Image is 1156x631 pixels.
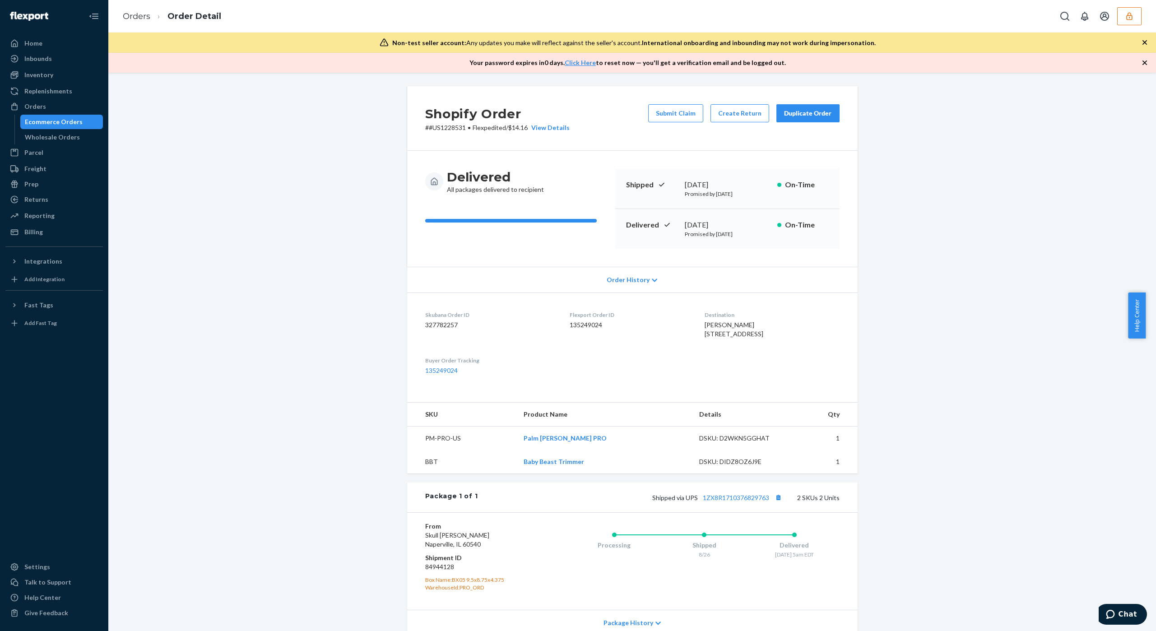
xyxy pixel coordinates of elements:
button: Help Center [1128,292,1146,339]
div: Orders [24,102,46,111]
div: All packages delivered to recipient [447,169,544,194]
div: Wholesale Orders [25,133,80,142]
button: Copy tracking number [773,492,785,503]
span: Package History [604,618,653,627]
p: Shipped [626,180,678,190]
div: [DATE] [685,180,770,190]
div: 2 SKUs 2 Units [478,492,839,503]
span: [PERSON_NAME] [STREET_ADDRESS] [705,321,763,338]
p: Your password expires in 0 days . to reset now — you'll get a verification email and be logged out. [469,58,786,67]
td: 1 [791,450,857,473]
div: Shipped [659,541,749,550]
div: Inventory [24,70,53,79]
button: Close Navigation [85,7,103,25]
div: Parcel [24,148,43,157]
div: 8/26 [659,551,749,558]
button: View Details [528,123,570,132]
img: Flexport logo [10,12,48,21]
p: # #US1228531 / $14.16 [425,123,570,132]
h3: Delivered [447,169,544,185]
dd: 135249024 [570,320,690,329]
a: Ecommerce Orders [20,115,103,129]
p: Promised by [DATE] [685,190,770,198]
dt: From [425,522,533,531]
span: International onboarding and inbounding may not work during impersonation. [642,39,876,46]
div: DSKU: DIDZ8OZ6J9E [699,457,784,466]
button: Duplicate Order [776,104,840,122]
p: On-Time [785,180,829,190]
dd: 327782257 [425,320,555,329]
div: Delivered [749,541,840,550]
h2: Shopify Order [425,104,570,123]
a: Click Here [565,59,596,66]
div: Integrations [24,257,62,266]
a: Inventory [5,68,103,82]
div: Processing [569,541,659,550]
button: Submit Claim [648,104,703,122]
dt: Shipment ID [425,553,533,562]
dt: Flexport Order ID [570,311,690,319]
div: Home [24,39,42,48]
div: [DATE] [685,220,770,230]
a: Home [5,36,103,51]
div: Reporting [24,211,55,220]
div: DSKU: D2WKN5GGHAT [699,434,784,443]
button: Talk to Support [5,575,103,589]
td: PM-PRO-US [407,427,517,450]
div: Any updates you make will reflect against the seller's account. [392,38,876,47]
th: Product Name [516,403,692,427]
div: [DATE] 5am EDT [749,551,840,558]
div: Package 1 of 1 [425,492,478,503]
dt: Skubana Order ID [425,311,555,319]
div: Billing [24,227,43,237]
span: Shipped via UPS [652,494,785,501]
div: Replenishments [24,87,72,96]
div: Box Name: BX05 9.5x8.75x4.375 [425,576,533,584]
span: Order History [607,275,650,284]
div: Add Integration [24,275,65,283]
dt: Buyer Order Tracking [425,357,555,364]
span: Flexpedited [473,124,506,131]
div: Inbounds [24,54,52,63]
button: Open account menu [1096,7,1114,25]
div: Settings [24,562,50,571]
a: Reporting [5,209,103,223]
a: Billing [5,225,103,239]
a: Prep [5,177,103,191]
div: Duplicate Order [784,109,832,118]
a: Order Detail [167,11,221,21]
button: Open Search Box [1056,7,1074,25]
a: Freight [5,162,103,176]
div: Help Center [24,593,61,602]
div: Fast Tags [24,301,53,310]
a: Orders [123,11,150,21]
a: 135249024 [425,367,458,374]
a: Replenishments [5,84,103,98]
a: Settings [5,560,103,574]
button: Open notifications [1076,7,1094,25]
a: Baby Beast Trimmer [524,458,584,465]
span: Non-test seller account: [392,39,466,46]
th: Details [692,403,791,427]
button: Integrations [5,254,103,269]
dt: Destination [705,311,839,319]
a: Palm [PERSON_NAME] PRO [524,434,607,442]
th: Qty [791,403,857,427]
a: Returns [5,192,103,207]
div: Ecommerce Orders [25,117,83,126]
button: Fast Tags [5,298,103,312]
div: Returns [24,195,48,204]
button: Create Return [710,104,769,122]
ol: breadcrumbs [116,3,228,30]
span: Skull [PERSON_NAME] Naperville, IL 60540 [425,531,489,548]
p: Delivered [626,220,678,230]
td: 1 [791,427,857,450]
p: On-Time [785,220,829,230]
th: SKU [407,403,517,427]
div: Prep [24,180,38,189]
dd: 84944128 [425,562,533,571]
div: WarehouseId: PRO_ORD [425,584,533,591]
a: Add Integration [5,272,103,287]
